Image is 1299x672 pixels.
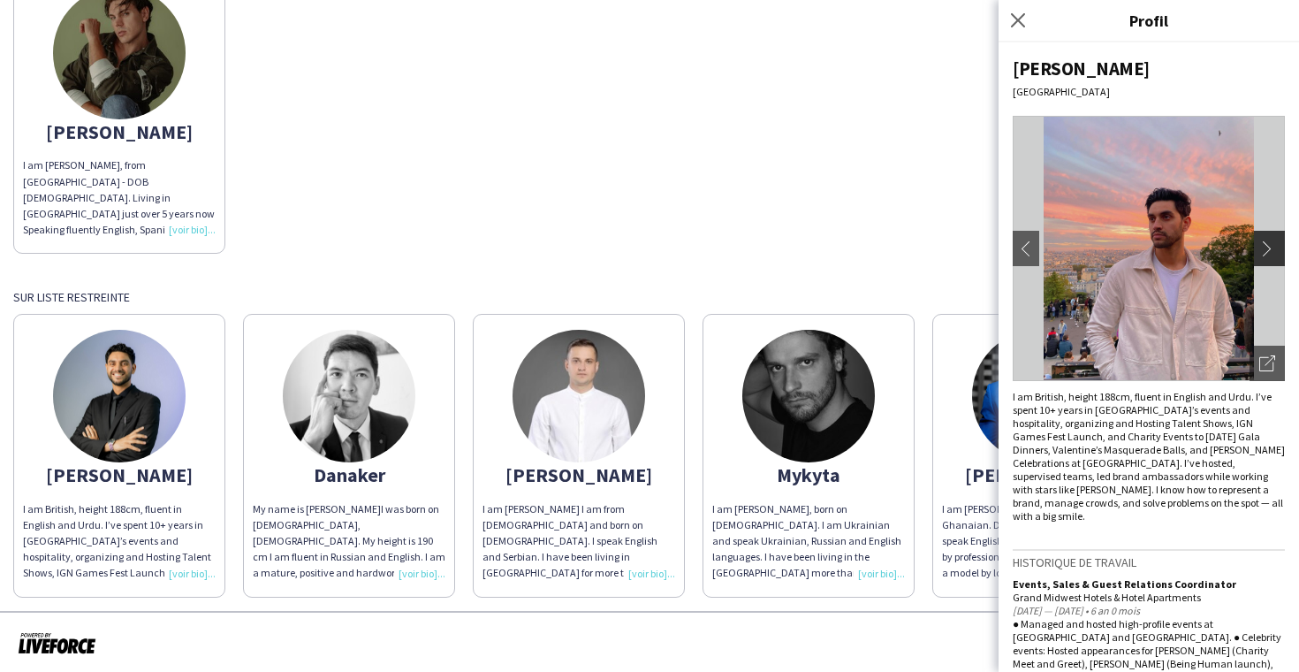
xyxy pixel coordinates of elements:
div: Danaker [253,467,445,483]
div: Events, Sales & Guest Relations Coordinator [1013,577,1285,591]
img: Avatar ou photo de l'équipe [1013,116,1285,381]
img: thumb-6666cc073ab40.jpeg [283,330,415,462]
h3: Profil [999,9,1299,32]
div: [PERSON_NAME] [23,467,216,483]
img: Propulsé par Liveforce [18,630,96,655]
div: My name is [PERSON_NAME]I was born on [DEMOGRAPHIC_DATA], [DEMOGRAPHIC_DATA]. My height is 190 cm... [253,501,445,582]
div: I am [PERSON_NAME], an 181 cm tall Ghanaian. DOB [DEMOGRAPHIC_DATA]. I speak English and Twi flue... [942,501,1135,582]
div: [DATE] — [DATE] • 6 an 0 mois [1013,604,1285,617]
div: [PERSON_NAME] [1013,57,1285,80]
div: Grand Midwest Hotels & Hotel Apartments [1013,591,1285,604]
div: I am British, height 188cm, fluent in English and Urdu. I’ve spent 10+ years in [GEOGRAPHIC_DATA]... [23,501,216,582]
img: thumb-624cad2448fdd.jpg [742,330,875,462]
img: thumb-f294dbbb-dda5-4293-a0e5-1070be48c671.jpg [53,330,186,462]
h3: Historique de travail [1013,554,1285,570]
div: [PERSON_NAME] [23,124,216,140]
div: I am British, height 188cm, fluent in English and Urdu. I’ve spent 10+ years in [GEOGRAPHIC_DATA]... [1013,390,1285,523]
div: I am [PERSON_NAME] I am from [DEMOGRAPHIC_DATA] and born on [DEMOGRAPHIC_DATA]. I speak English a... [482,501,675,582]
div: Ouvrir les photos pop-in [1250,346,1285,381]
div: [GEOGRAPHIC_DATA] [1013,85,1285,98]
img: thumb-6899adfe794ce.jpeg [513,330,645,462]
div: Mykyta [712,467,905,483]
div: [PERSON_NAME] [942,467,1135,483]
div: Sur liste restreinte [13,289,1286,305]
div: [PERSON_NAME] [482,467,675,483]
img: thumb-1f3fa0a6-81b1-46d3-8b3f-f1257f6b88eb.jpg [972,330,1105,462]
div: I am [PERSON_NAME], from [GEOGRAPHIC_DATA] - DOB [DEMOGRAPHIC_DATA]. Living in [GEOGRAPHIC_DATA] ... [23,157,216,238]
